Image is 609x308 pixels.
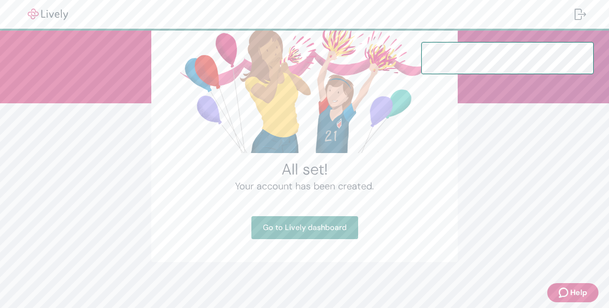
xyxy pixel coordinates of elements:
[21,9,75,20] img: Lively
[174,160,435,179] h2: All set!
[547,283,598,302] button: Zendesk support iconHelp
[251,216,358,239] a: Go to Lively dashboard
[567,3,594,26] button: Log out
[570,287,587,298] span: Help
[559,287,570,298] svg: Zendesk support icon
[174,179,435,193] h4: Your account has been created.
